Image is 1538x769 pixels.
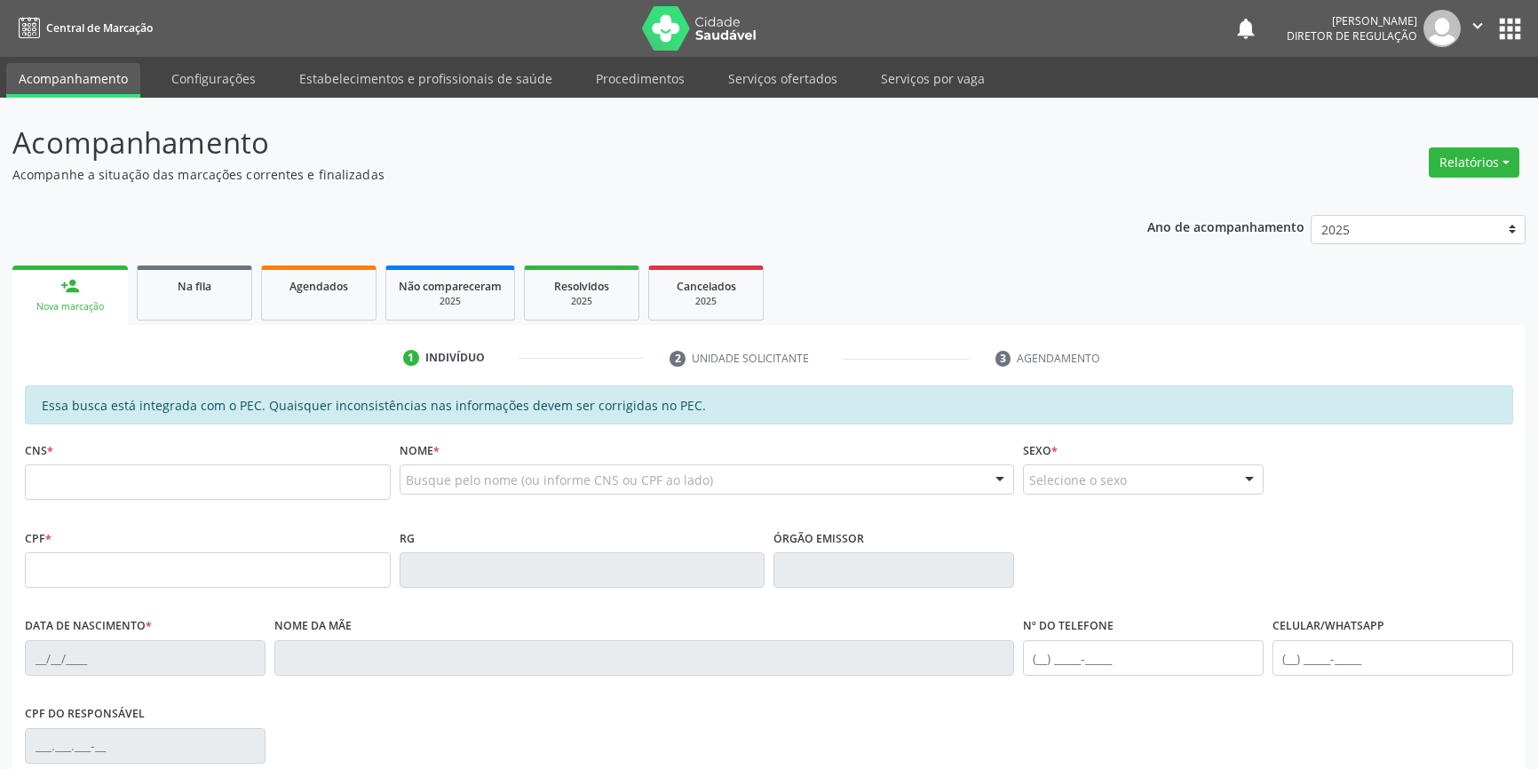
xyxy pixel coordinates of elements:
input: (__) _____-_____ [1023,640,1264,676]
span: Diretor de regulação [1287,28,1417,44]
a: Serviços ofertados [716,63,850,94]
div: Essa busca está integrada com o PEC. Quaisquer inconsistências nas informações devem ser corrigid... [25,385,1513,424]
button: Relatórios [1429,147,1519,178]
a: Procedimentos [583,63,697,94]
label: CPF [25,525,52,552]
label: Nº do Telefone [1023,613,1114,640]
p: Ano de acompanhamento [1147,215,1304,237]
span: Cancelados [677,279,736,294]
label: Sexo [1023,437,1058,464]
a: Acompanhamento [6,63,140,98]
label: Órgão emissor [773,525,864,552]
label: Data de nascimento [25,613,152,640]
label: Celular/WhatsApp [1272,613,1384,640]
div: Nova marcação [25,300,115,313]
button: apps [1494,13,1526,44]
label: Nome da mãe [274,613,352,640]
button: notifications [1233,16,1258,41]
span: Selecione o sexo [1029,471,1127,489]
p: Acompanhe a situação das marcações correntes e finalizadas [12,165,1072,184]
a: Estabelecimentos e profissionais de saúde [287,63,565,94]
label: CNS [25,437,53,464]
input: ___.___.___-__ [25,728,266,764]
a: Central de Marcação [12,13,153,43]
span: Não compareceram [399,279,502,294]
label: RG [400,525,415,552]
div: [PERSON_NAME] [1287,13,1417,28]
div: 1 [403,350,419,366]
span: Central de Marcação [46,20,153,36]
label: CPF do responsável [25,701,145,728]
button:  [1461,10,1494,47]
i:  [1468,16,1487,36]
a: Configurações [159,63,268,94]
span: Na fila [178,279,211,294]
a: Serviços por vaga [868,63,997,94]
input: __/__/____ [25,640,266,676]
img: img [1423,10,1461,47]
div: 2025 [537,295,626,308]
span: Agendados [289,279,348,294]
div: 2025 [399,295,502,308]
p: Acompanhamento [12,121,1072,165]
span: Resolvidos [554,279,609,294]
div: person_add [60,276,80,296]
div: 2025 [662,295,750,308]
input: (__) _____-_____ [1272,640,1513,676]
span: Busque pelo nome (ou informe CNS ou CPF ao lado) [406,471,713,489]
div: Indivíduo [425,350,485,366]
label: Nome [400,437,440,464]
